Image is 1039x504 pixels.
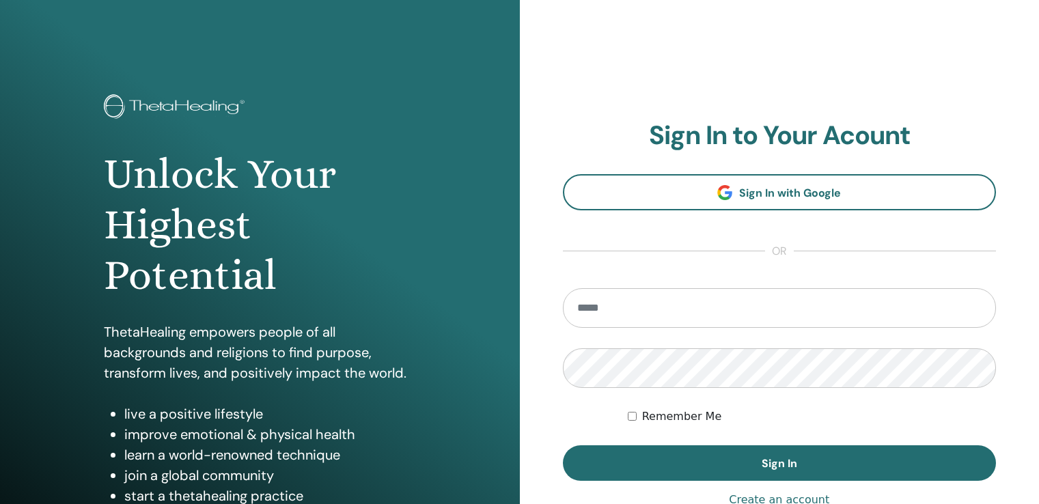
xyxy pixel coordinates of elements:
[739,186,841,200] span: Sign In with Google
[563,174,997,210] a: Sign In with Google
[124,424,416,445] li: improve emotional & physical health
[563,445,997,481] button: Sign In
[628,408,996,425] div: Keep me authenticated indefinitely or until I manually logout
[104,149,416,301] h1: Unlock Your Highest Potential
[124,445,416,465] li: learn a world-renowned technique
[563,120,997,152] h2: Sign In to Your Acount
[762,456,797,471] span: Sign In
[104,322,416,383] p: ThetaHealing empowers people of all backgrounds and religions to find purpose, transform lives, a...
[765,243,794,260] span: or
[642,408,722,425] label: Remember Me
[124,465,416,486] li: join a global community
[124,404,416,424] li: live a positive lifestyle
